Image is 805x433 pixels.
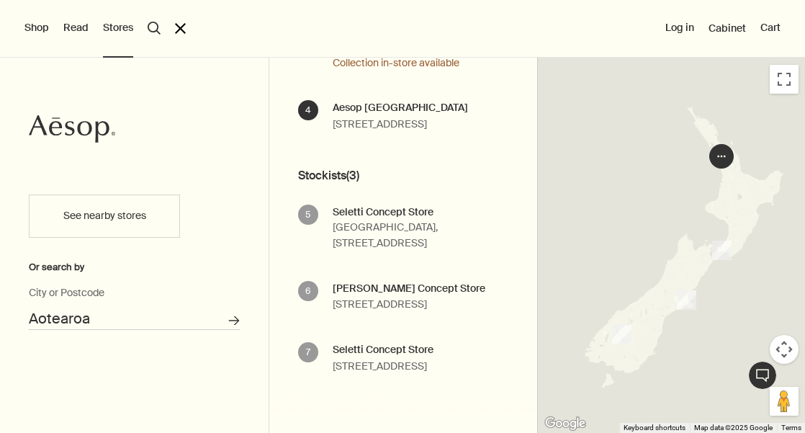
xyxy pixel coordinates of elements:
[541,414,589,433] a: Open this area in Google Maps (opens a new window)
[29,115,115,147] a: Aesop
[748,361,777,390] button: Live Assistance
[298,162,538,189] strong: Stockists ( 3 )
[29,259,240,275] div: Or search by
[760,21,781,35] button: Cart
[694,424,773,432] span: Map data ©2025 Google
[677,290,696,310] div: 5
[175,23,186,34] button: Close the Menu
[333,281,485,297] div: [PERSON_NAME] Concept Store
[333,342,433,358] div: Seletti Concept Store
[770,387,799,416] button: Drag Pegman onto the map to open Street View
[712,241,732,260] div: 1
[709,22,746,35] a: Cabinet
[770,335,799,364] button: Map camera controls
[298,100,318,120] div: 4
[298,205,318,225] div: 5
[24,21,49,35] button: Shop
[298,342,318,362] div: 7
[624,423,685,433] button: Keyboard shortcuts
[333,100,468,116] div: Aesop [GEOGRAPHIC_DATA]
[665,21,694,35] button: Log in
[298,281,318,301] div: 6
[541,414,589,433] img: Google
[612,325,631,344] div: 7
[29,195,180,238] button: See nearby stores
[103,21,133,35] button: Stores
[29,115,115,143] svg: Aesop
[63,21,89,35] button: Read
[781,424,801,432] a: Terms
[148,22,161,35] button: Open search
[333,205,509,220] div: Seletti Concept Store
